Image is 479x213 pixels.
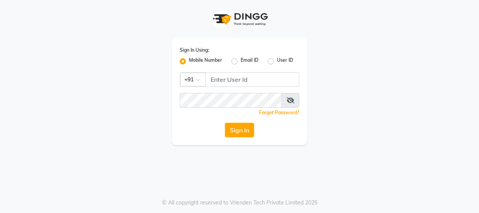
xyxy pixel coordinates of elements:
input: Username [180,93,282,108]
img: logo1.svg [209,8,270,30]
label: Email ID [241,57,258,66]
button: Sign In [225,123,254,137]
label: User ID [277,57,293,66]
a: Forgot Password? [259,110,299,115]
label: Sign In Using: [180,47,209,54]
input: Username [206,72,299,87]
label: Mobile Number [189,57,222,66]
